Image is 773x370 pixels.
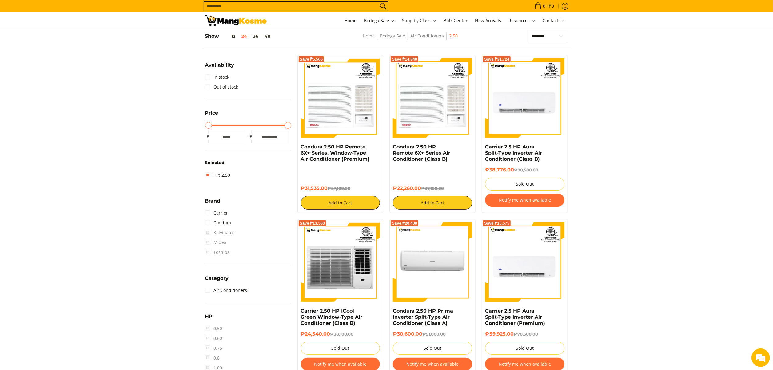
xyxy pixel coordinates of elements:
a: Bulk Center [441,12,471,29]
a: Bodega Sale [380,33,405,39]
a: Condura 2.50 HP Remote 6X+ Series, Window-Type Air Conditioner (Premium) [301,144,370,162]
button: Notify me when available [485,194,564,207]
span: We're online! [36,77,85,140]
a: Carrier 2.5 HP Aura Split-Type Inverter Air Conditioner (Premium) [485,308,545,326]
a: Home [363,33,375,39]
span: Brand [205,199,221,203]
span: • [533,3,556,10]
button: Sold Out [485,342,564,355]
del: ₱38,100.00 [330,332,354,337]
summary: Open [205,314,213,324]
span: Save ₱5,565 [300,57,323,61]
h6: ₱59,925.00 [485,331,564,337]
a: Air Conditioners [410,33,444,39]
button: Add to Cart [393,196,472,210]
span: ₱0 [548,4,555,8]
span: Shop by Class [402,17,436,25]
a: Air Conditioners [205,285,247,295]
a: Shop by Class [399,12,440,29]
button: Add to Cart [301,196,380,210]
span: Save ₱14,840 [392,57,417,61]
del: ₱37,100.00 [328,186,351,191]
a: Contact Us [540,12,568,29]
span: 0 [542,4,547,8]
span: Save ₱10,575 [484,222,509,225]
del: ₱51,000.00 [422,332,446,337]
img: Condura 2.50 HP Remote 6X+ Series, Window-Type Air Conditioner (Premium) [301,58,380,138]
a: Carrier [205,208,228,218]
div: Minimize live chat window [101,3,116,18]
del: ₱37,100.00 [421,186,444,191]
del: ₱70,500.00 [514,167,538,172]
button: Sold Out [393,342,472,355]
button: Search [378,2,388,11]
a: Home [342,12,360,29]
div: Chat with us now [32,34,103,42]
span: Toshiba [205,247,230,257]
img: Carrier 2.50 HP ICool Green Window-Type Air Conditioner (Class B) [301,222,380,302]
summary: Open [205,111,218,120]
a: Condura 2.50 HP Remote 6X+ Series Air Conditioner (Class B) [393,144,450,162]
span: Midea [205,238,227,247]
span: 0.60 [205,333,222,343]
span: 0.75 [205,343,222,353]
a: Condura 2.50 HP Prima Inverter Split-Type Air Conditioner (Class A) [393,308,453,326]
h6: ₱31,535.00 [301,185,380,191]
span: Category [205,276,229,281]
span: ₱ [205,133,211,140]
span: Home [345,18,357,23]
button: Sold Out [301,342,380,355]
button: 36 [250,34,262,39]
span: Kelvinator [205,228,235,238]
span: Bulk Center [444,18,468,23]
nav: Breadcrumbs [320,32,500,46]
span: Save ₱20,400 [392,222,417,225]
button: 12 [219,34,239,39]
span: 0.8 [205,353,220,363]
a: Carrier 2.50 HP ICool Green Window-Type Air Conditioner (Class B) [301,308,363,326]
h6: Selected [205,160,291,166]
a: Resources [506,12,539,29]
summary: Open [205,276,229,285]
span: ₱ [248,133,254,140]
button: 24 [239,34,250,39]
summary: Open [205,63,234,72]
a: In stock [205,72,229,82]
img: Condura 2.50 HP Remote 6X+ Series Air Conditioner (Class B) [393,58,472,138]
a: HP: 2.50 [205,170,230,180]
span: Price [205,111,218,116]
span: 0.50 [205,324,222,333]
del: ₱70,500.00 [514,332,538,337]
nav: Main Menu [273,12,568,29]
button: 48 [262,34,274,39]
span: Bodega Sale [364,17,395,25]
h6: ₱24,540.00 [301,331,380,337]
span: 2.50 [449,32,458,40]
span: HP [205,314,213,319]
a: New Arrivals [472,12,504,29]
h6: ₱22,260.00 [393,185,472,191]
span: Resources [509,17,536,25]
span: Contact Us [543,18,565,23]
img: Carrier 2.5 HP Aura Split-Type Inverter Air Conditioner (Class B) [485,58,564,138]
img: Carrier 2.5 HP Aura Split-Type Inverter Air Conditioner (Premium) [485,222,564,302]
h5: Show [205,33,274,39]
a: Carrier 2.5 HP Aura Split-Type Inverter Air Conditioner (Class B) [485,144,542,162]
h6: ₱30,600.00 [393,331,472,337]
button: Sold Out [485,178,564,191]
summary: Open [205,199,221,208]
a: Condura [205,218,232,228]
span: Availability [205,63,234,68]
textarea: Type your message and hit 'Enter' [3,168,117,189]
img: Condura 2.50 HP Prima Inverter Split-Type Air Conditioner (Class A) [393,222,472,302]
a: Out of stock [205,82,238,92]
span: Save ₱13,560 [300,222,325,225]
a: Bodega Sale [361,12,398,29]
span: New Arrivals [475,18,501,23]
h6: ₱38,776.00 [485,167,564,173]
span: Save ₱31,724 [484,57,509,61]
img: Bodega Sale Aircon l Mang Kosme: Home Appliances Warehouse Sale [205,15,267,26]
